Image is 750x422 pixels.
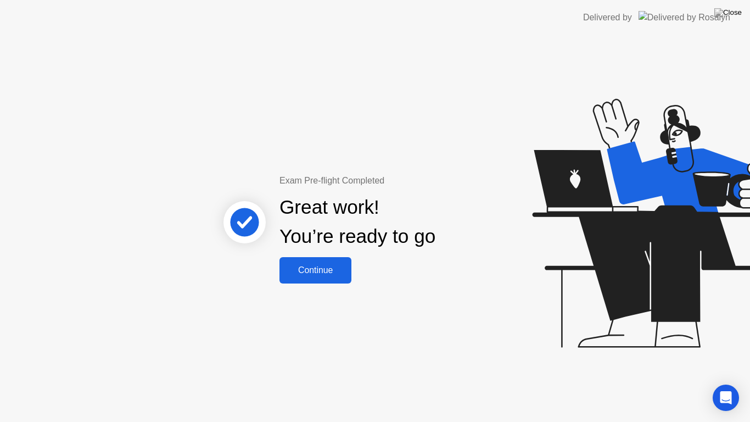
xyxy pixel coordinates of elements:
[283,265,348,275] div: Continue
[279,193,435,251] div: Great work! You’re ready to go
[279,257,351,284] button: Continue
[714,8,742,17] img: Close
[279,174,506,187] div: Exam Pre-flight Completed
[583,11,632,24] div: Delivered by
[713,385,739,411] div: Open Intercom Messenger
[639,11,730,24] img: Delivered by Rosalyn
